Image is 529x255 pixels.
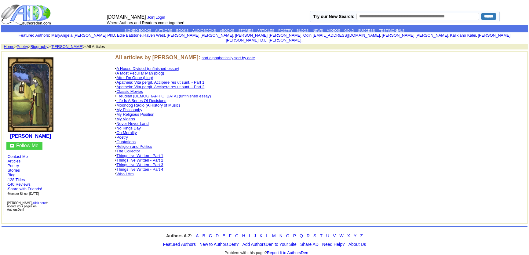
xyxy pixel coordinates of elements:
a: A [196,233,199,238]
a: Moondog Radio (A History of Music) [116,103,180,107]
a: 140 Reviews [8,182,31,187]
a: Home [4,44,14,49]
a: O [286,233,290,238]
font: • [115,98,166,103]
a: Poetry [17,44,28,49]
a: My Philosophy [116,107,142,112]
font: i [381,34,382,37]
a: Share with Friends! [8,187,42,191]
a: Classic Movies [116,89,143,94]
font: • [115,140,136,144]
font: • [115,149,140,153]
font: i [477,34,478,37]
a: [PERSON_NAME] [51,44,83,49]
font: Follow Me [16,143,38,148]
font: • [115,94,211,98]
a: K [260,233,262,238]
a: My Religious Position [116,112,154,117]
a: Report it to AuthorsDen [267,250,308,255]
img: 112038.jpg [8,57,53,132]
font: | [147,15,167,20]
a: Biography [31,44,49,49]
font: • [115,126,141,130]
a: C [209,233,212,238]
font: • [115,121,149,126]
font: [PERSON_NAME], to update your pages on AuthorsDen! [7,201,49,211]
a: Freudian [DEMOGRAPHIC_DATA] (unfinished essay) [116,94,211,98]
img: gc.jpg [10,144,14,148]
a: Raven West [144,33,165,38]
a: VIDEOS [327,29,340,32]
a: Life Is A Series Of Decisions [116,98,166,103]
a: Stories [8,168,20,173]
font: · · [7,187,42,196]
a: Featured Authors [19,33,49,38]
a: About Us [348,242,366,247]
a: GOLD [344,29,354,32]
a: T [320,233,323,238]
a: Share AD [300,242,319,247]
a: E [222,233,225,238]
font: • [115,167,163,172]
a: B [202,233,205,238]
a: Apatheia: Vita pergit. Accipere res ut sunt. - Part 1 [116,80,204,85]
font: • [115,80,205,85]
a: BLOGS [297,29,309,32]
a: Login [155,15,165,20]
strong: Authors A-Z: [166,233,192,238]
font: : [19,33,50,38]
a: [PERSON_NAME] [PERSON_NAME] [382,33,448,38]
label: Try our New Search: [313,14,354,19]
a: Add AuthorsDen to Your Site [242,242,296,247]
font: • [115,153,163,158]
a: Join [147,15,155,20]
a: STORIES [238,29,254,32]
font: Member Since: [DATE] [8,192,39,195]
a: V [333,233,336,238]
a: Featured Authors [163,242,196,247]
a: [PERSON_NAME] [PERSON_NAME] [226,33,510,42]
a: After I'm Gone (blog) [116,75,153,80]
font: i [449,34,450,37]
font: • [115,144,152,149]
font: > > > > All Articles [2,44,105,49]
font: • [115,107,142,112]
a: I [249,233,250,238]
a: MaryAngela [PERSON_NAME] PhD [51,33,115,38]
a: Never Never Land [116,121,149,126]
img: logo_ad.gif [1,4,52,25]
a: Things I've Written - Part 2 [116,158,163,162]
a: H [242,233,245,238]
font: • [115,158,163,162]
font: • [115,75,153,80]
a: New to AuthorsDen? [199,242,239,247]
font: • [115,135,128,140]
a: Odin [EMAIL_ADDRESS][DOMAIN_NAME] [303,33,380,38]
a: On Morality [116,130,137,135]
a: sort by date [234,56,255,60]
a: click here [33,201,46,205]
a: Poetry [116,135,128,140]
a: Y [354,233,356,238]
font: , [202,56,255,60]
a: N [279,233,283,238]
a: Edie Batstone [117,33,142,38]
a: Contact Me [8,154,28,159]
a: G [235,233,239,238]
a: 128 Titles [8,177,25,182]
a: Apatheia: Vita pergit. Accipere res ut sunt. - Part 2 [116,85,204,89]
font: · · [7,177,42,196]
a: Who I Am [116,172,133,176]
font: [DOMAIN_NAME] [107,14,146,20]
font: Where Authors and Readers come together! [107,20,184,25]
font: i [234,34,235,37]
font: i [302,34,303,37]
a: POETRY [278,29,293,32]
a: Poetry [8,163,19,168]
a: SUCCESS [358,29,375,32]
a: eBOOKS [220,29,234,32]
a: Z [360,233,363,238]
font: • [115,71,164,75]
a: Quotations [116,140,136,144]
